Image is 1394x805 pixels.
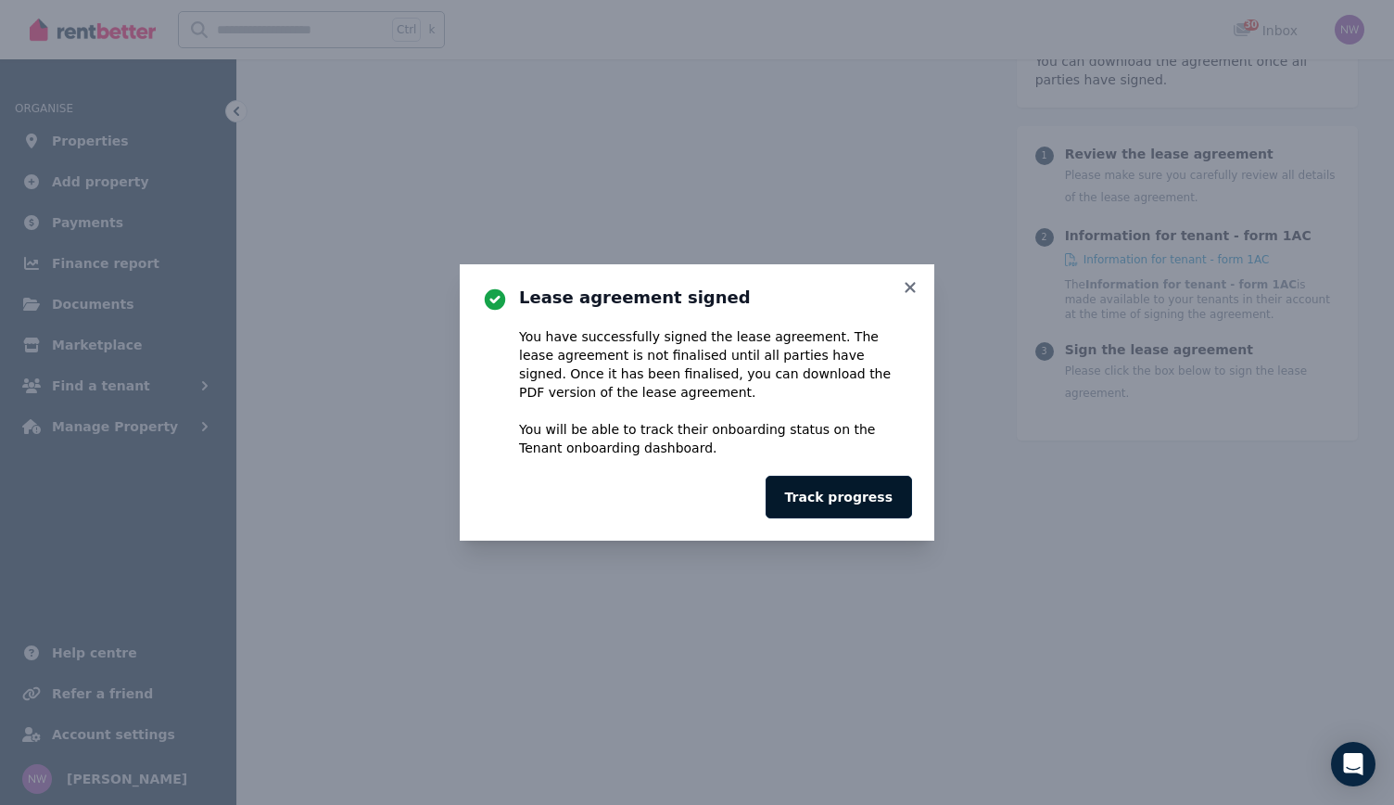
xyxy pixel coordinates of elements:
p: You will be able to track their onboarding status on the Tenant onboarding dashboard. [519,420,912,457]
div: You have successfully signed the lease agreement. The lease agreement is . Once it has been final... [519,327,912,457]
span: not finalised until all parties have signed [519,348,865,381]
div: Open Intercom Messenger [1331,742,1375,786]
h3: Lease agreement signed [519,287,912,309]
button: Track progress [766,476,912,518]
